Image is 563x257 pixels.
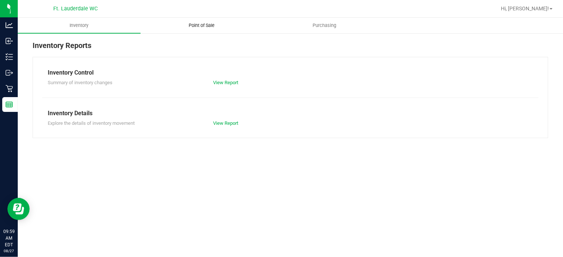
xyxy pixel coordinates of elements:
span: Inventory [60,22,98,29]
span: Summary of inventory changes [48,80,112,85]
inline-svg: Analytics [6,21,13,29]
inline-svg: Reports [6,101,13,108]
span: Ft. Lauderdale WC [53,6,98,12]
a: Point of Sale [141,18,263,33]
p: 08/27 [3,248,14,254]
span: Purchasing [303,22,346,29]
inline-svg: Inbound [6,37,13,45]
inline-svg: Retail [6,85,13,92]
span: Point of Sale [179,22,225,29]
div: Inventory Control [48,68,533,77]
a: Inventory [18,18,141,33]
inline-svg: Inventory [6,53,13,61]
div: Inventory Reports [33,40,548,57]
a: View Report [213,80,238,85]
div: Inventory Details [48,109,533,118]
span: Hi, [PERSON_NAME]! [501,6,549,11]
iframe: Resource center [7,198,30,220]
span: Explore the details of inventory movement [48,120,135,126]
inline-svg: Outbound [6,69,13,76]
p: 09:59 AM EDT [3,228,14,248]
a: View Report [213,120,238,126]
a: Purchasing [263,18,386,33]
